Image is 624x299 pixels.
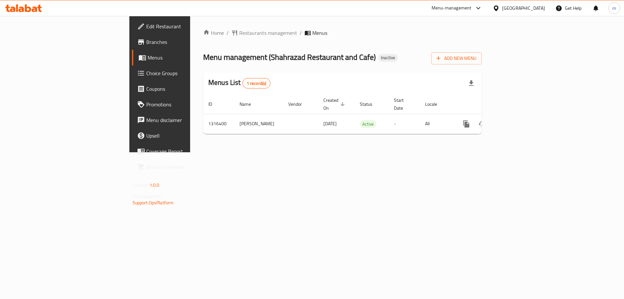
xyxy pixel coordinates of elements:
span: Add New Menu [436,54,476,62]
span: Upsell [146,132,228,140]
span: Locale [425,100,446,108]
span: Grocery Checklist [146,163,228,171]
span: Menus [312,29,327,37]
span: 1.0.0 [149,181,160,189]
span: Created On [323,96,347,112]
button: Add New Menu [431,52,482,64]
li: / [300,29,302,37]
span: Menu management ( Shahrazad Restaurant and Cafe ) [203,50,376,64]
a: Upsell [132,128,234,143]
th: Actions [453,94,526,114]
span: Restaurants management [239,29,297,37]
a: Coverage Report [132,143,234,159]
span: Menus [148,54,228,61]
a: Grocery Checklist [132,159,234,175]
span: 1 record(s) [243,80,270,87]
span: ID [208,100,221,108]
a: Coupons [132,81,234,97]
div: Export file [463,75,479,91]
div: Menu-management [432,4,472,12]
td: - [389,114,420,134]
span: Status [360,100,381,108]
a: Choice Groups [132,65,234,81]
span: m [612,5,616,12]
span: Active [360,120,376,128]
a: Support.OpsPlatform [133,198,174,207]
span: Coupons [146,85,228,93]
table: enhanced table [203,94,526,134]
span: Choice Groups [146,69,228,77]
a: Menus [132,50,234,65]
td: [PERSON_NAME] [234,114,283,134]
button: Change Status [474,116,490,132]
span: Coverage Report [146,147,228,155]
td: All [420,114,453,134]
a: Branches [132,34,234,50]
span: Menu disclaimer [146,116,228,124]
a: Menu disclaimer [132,112,234,128]
span: Start Date [394,96,412,112]
a: Restaurants management [231,29,297,37]
span: Branches [146,38,228,46]
div: [GEOGRAPHIC_DATA] [502,5,545,12]
span: Version: [133,181,149,189]
span: Edit Restaurant [146,22,228,30]
a: Promotions [132,97,234,112]
span: Promotions [146,101,228,108]
h2: Menus List [208,78,270,88]
a: Edit Restaurant [132,19,234,34]
span: Inactive [378,55,398,61]
div: Inactive [378,54,398,62]
span: Get support on: [133,192,162,200]
button: more [459,116,474,132]
span: Vendor [288,100,310,108]
span: Name [240,100,259,108]
span: [DATE] [323,119,337,128]
nav: breadcrumb [203,29,482,37]
div: Total records count [242,78,271,88]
